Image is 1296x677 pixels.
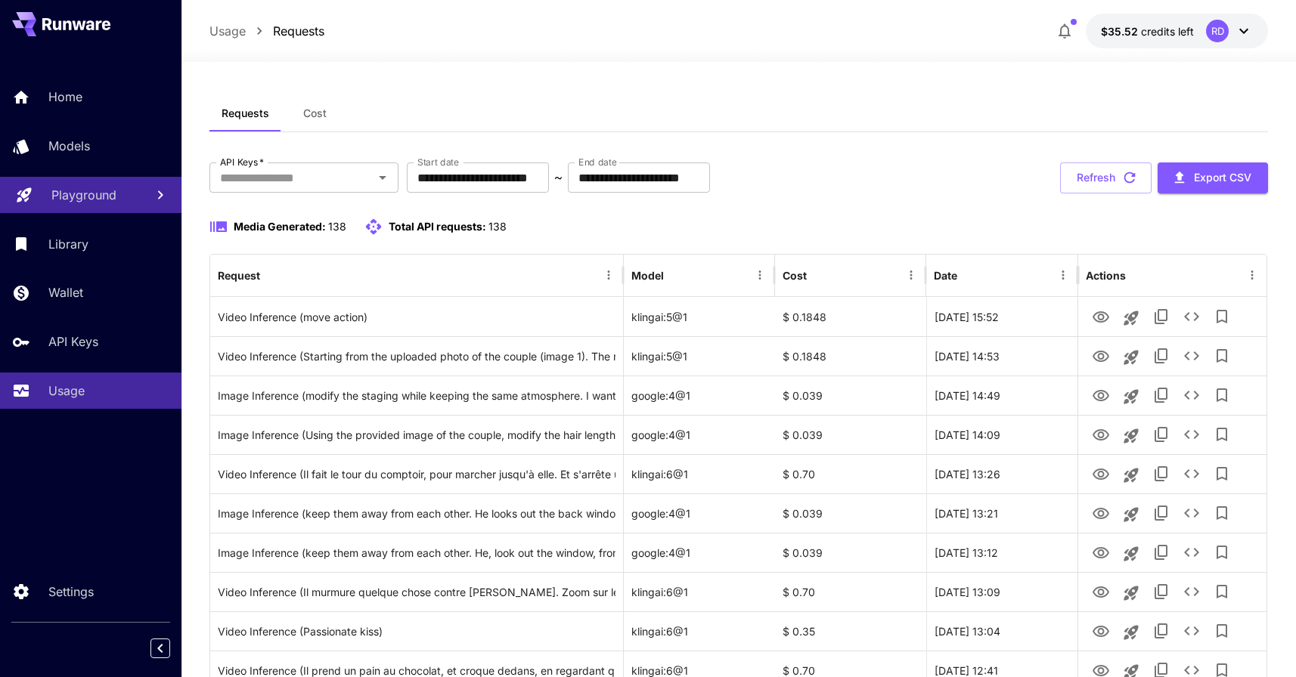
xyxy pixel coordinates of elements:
[775,454,926,493] div: $ 0.70
[1116,539,1146,569] button: Launch in playground
[926,611,1077,651] div: 02 Oct, 2025 13:04
[48,382,85,400] p: Usage
[1053,264,1074,286] button: Menu
[665,264,687,286] button: Sort
[624,493,775,533] div: google:4@1
[598,264,619,286] button: Menu
[1146,341,1177,371] button: Copy TaskUUID
[218,494,615,533] div: Click to copy prompt
[1086,419,1116,450] button: View
[234,220,326,233] span: Media Generated:
[1146,498,1177,528] button: Copy TaskUUID
[1116,342,1146,373] button: Launch in playground
[1207,577,1237,607] button: Add to library
[775,533,926,572] div: $ 0.039
[808,264,829,286] button: Sort
[1207,616,1237,646] button: Add to library
[303,107,327,120] span: Cost
[1116,617,1146,648] button: Launch in playground
[262,264,283,286] button: Sort
[1207,537,1237,567] button: Add to library
[624,611,775,651] div: klingai:6@1
[1146,419,1177,450] button: Copy TaskUUID
[1060,162,1152,193] button: Refresh
[1116,382,1146,412] button: Launch in playground
[1146,301,1177,332] button: Copy TaskUUID
[1146,616,1177,646] button: Copy TaskUUID
[48,235,88,253] p: Library
[926,376,1077,415] div: 02 Oct, 2025 14:49
[1086,458,1116,489] button: View
[218,376,615,415] div: Click to copy prompt
[1207,498,1237,528] button: Add to library
[959,264,980,286] button: Sort
[48,332,98,351] p: API Keys
[775,336,926,376] div: $ 0.1848
[1086,615,1116,646] button: View
[48,88,82,106] p: Home
[1146,537,1177,567] button: Copy TaskUUID
[783,269,807,282] div: Cost
[1207,380,1237,410] button: Add to library
[775,611,926,651] div: $ 0.35
[372,167,393,188] button: Open
[1116,421,1146,451] button: Launch in playground
[1177,537,1207,567] button: See details
[218,533,615,572] div: Click to copy prompt
[926,336,1077,376] div: 02 Oct, 2025 14:53
[1101,25,1141,38] span: $35.52
[775,493,926,533] div: $ 0.039
[222,107,269,120] span: Requests
[578,156,616,168] label: End date
[624,336,775,376] div: klingai:5@1
[218,612,615,651] div: Click to copy prompt
[150,638,170,658] button: Collapse sidebar
[273,22,324,40] a: Requests
[775,415,926,454] div: $ 0.039
[1206,20,1229,42] div: RD
[1141,25,1194,38] span: credits left
[926,493,1077,533] div: 02 Oct, 2025 13:21
[1177,301,1207,332] button: See details
[624,533,775,572] div: google:4@1
[926,533,1077,572] div: 02 Oct, 2025 13:12
[1177,459,1207,489] button: See details
[926,454,1077,493] div: 02 Oct, 2025 13:26
[1177,498,1207,528] button: See details
[1086,269,1126,282] div: Actions
[162,635,181,662] div: Collapse sidebar
[1101,23,1194,39] div: $35.52161
[48,283,83,301] p: Wallet
[624,454,775,493] div: klingai:6@1
[1146,380,1177,410] button: Copy TaskUUID
[218,269,260,282] div: Request
[775,376,926,415] div: $ 0.039
[417,156,459,168] label: Start date
[775,572,926,611] div: $ 0.70
[1177,616,1207,646] button: See details
[1086,379,1116,410] button: View
[1086,536,1116,567] button: View
[1177,577,1207,607] button: See details
[1177,341,1207,371] button: See details
[901,264,922,286] button: Menu
[218,416,615,454] div: Click to copy prompt
[631,269,664,282] div: Model
[1177,419,1207,450] button: See details
[328,220,346,233] span: 138
[624,297,775,336] div: klingai:5@1
[209,22,324,40] nav: breadcrumb
[749,264,770,286] button: Menu
[1086,340,1116,371] button: View
[926,297,1077,336] div: 02 Oct, 2025 15:52
[1207,459,1237,489] button: Add to library
[389,220,486,233] span: Total API requests:
[1177,380,1207,410] button: See details
[1086,497,1116,528] button: View
[624,572,775,611] div: klingai:6@1
[1086,576,1116,607] button: View
[48,583,94,601] p: Settings
[51,186,116,204] p: Playground
[934,269,957,282] div: Date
